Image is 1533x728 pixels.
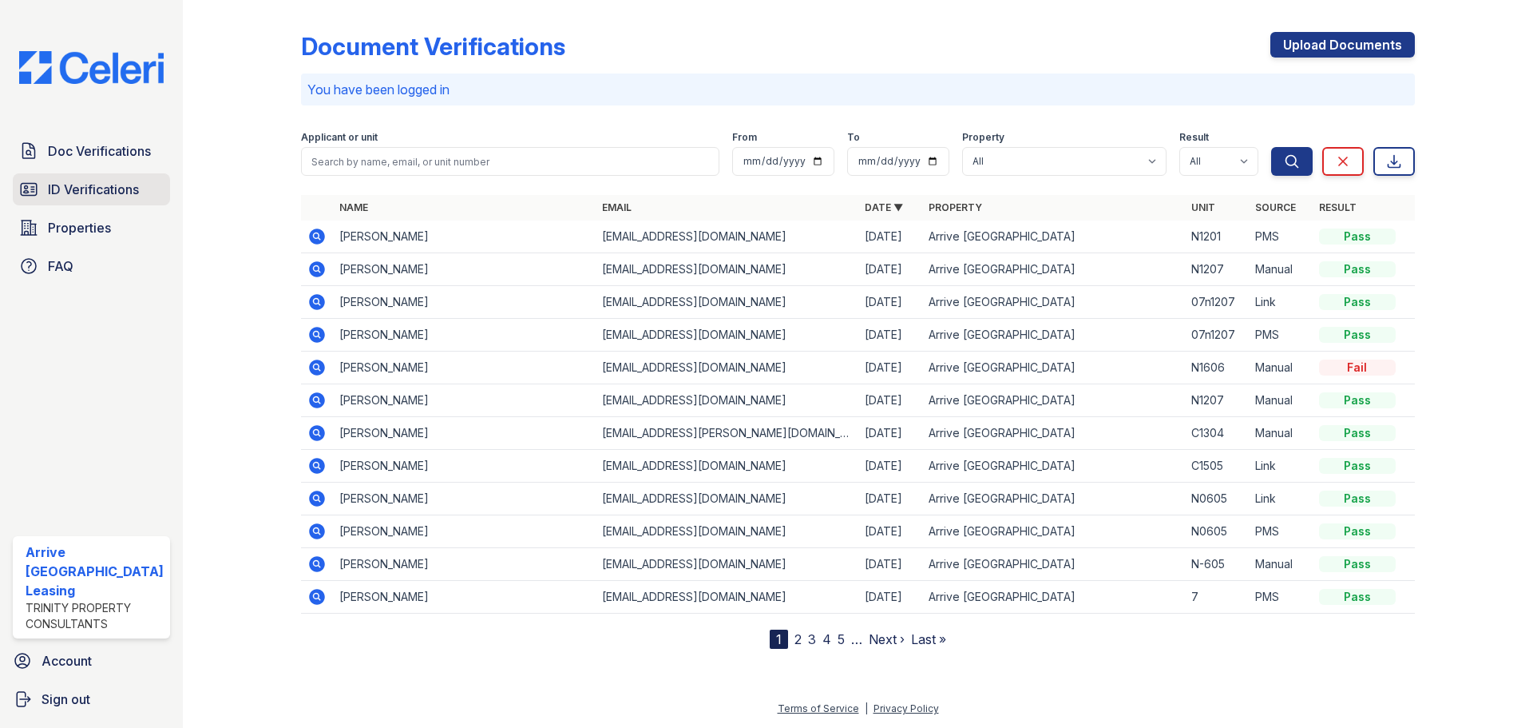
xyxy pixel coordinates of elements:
div: 1 [770,630,788,649]
td: [PERSON_NAME] [333,384,596,417]
td: Arrive [GEOGRAPHIC_DATA] [922,319,1185,352]
td: Manual [1249,548,1313,581]
a: Next › [869,631,905,647]
a: Properties [13,212,170,244]
a: Date ▼ [865,201,903,213]
img: CE_Logo_Blue-a8612792a0a2168367f1c8372b55b34899dd931a85d93a1a3d3e32e68fde9ad4.png [6,51,176,84]
td: [PERSON_NAME] [333,515,596,548]
td: [DATE] [858,483,922,515]
td: Link [1249,483,1313,515]
td: [PERSON_NAME] [333,450,596,483]
div: | [865,702,868,714]
a: ID Verifications [13,173,170,205]
td: [EMAIL_ADDRESS][DOMAIN_NAME] [596,515,858,548]
a: Unit [1191,201,1215,213]
a: 2 [794,631,802,647]
span: Doc Verifications [48,141,151,161]
div: Pass [1319,392,1396,408]
td: [PERSON_NAME] [333,221,596,253]
td: Link [1249,450,1313,483]
label: To [847,131,860,144]
div: Document Verifications [301,32,565,61]
td: [DATE] [858,253,922,286]
td: [DATE] [858,352,922,384]
td: [PERSON_NAME] [333,417,596,450]
div: Trinity Property Consultants [26,600,164,632]
td: [EMAIL_ADDRESS][DOMAIN_NAME] [596,483,858,515]
td: [DATE] [858,581,922,614]
td: Arrive [GEOGRAPHIC_DATA] [922,483,1185,515]
td: Arrive [GEOGRAPHIC_DATA] [922,286,1185,319]
td: Arrive [GEOGRAPHIC_DATA] [922,253,1185,286]
td: PMS [1249,515,1313,548]
td: [DATE] [858,450,922,483]
div: Pass [1319,523,1396,539]
td: 7 [1185,581,1249,614]
a: Account [6,645,176,677]
a: Terms of Service [778,702,859,714]
td: Manual [1249,352,1313,384]
td: [PERSON_NAME] [333,319,596,352]
a: 3 [808,631,816,647]
div: Pass [1319,327,1396,343]
td: Arrive [GEOGRAPHIC_DATA] [922,384,1185,417]
a: Last » [911,631,946,647]
td: N1201 [1185,221,1249,253]
a: FAQ [13,250,170,282]
input: Search by name, email, or unit number [301,147,719,176]
td: 07n1207 [1185,319,1249,352]
td: [PERSON_NAME] [333,352,596,384]
span: … [851,630,862,649]
span: ID Verifications [48,180,139,199]
a: 4 [822,631,831,647]
td: [PERSON_NAME] [333,286,596,319]
td: N0605 [1185,483,1249,515]
div: Pass [1319,589,1396,605]
td: [EMAIL_ADDRESS][PERSON_NAME][DOMAIN_NAME] [596,417,858,450]
div: Pass [1319,491,1396,507]
td: [DATE] [858,221,922,253]
label: Result [1179,131,1209,144]
span: FAQ [48,257,73,276]
td: N1606 [1185,352,1249,384]
td: Manual [1249,384,1313,417]
td: N1207 [1185,253,1249,286]
div: Pass [1319,229,1396,245]
td: N1207 [1185,384,1249,417]
td: [EMAIL_ADDRESS][DOMAIN_NAME] [596,286,858,319]
a: Email [602,201,632,213]
a: Name [339,201,368,213]
a: 5 [838,631,845,647]
td: Arrive [GEOGRAPHIC_DATA] [922,515,1185,548]
a: Result [1319,201,1357,213]
td: [DATE] [858,319,922,352]
div: Fail [1319,360,1396,376]
td: [EMAIL_ADDRESS][DOMAIN_NAME] [596,352,858,384]
td: Arrive [GEOGRAPHIC_DATA] [922,548,1185,581]
td: C1505 [1185,450,1249,483]
span: Sign out [42,690,90,709]
td: [PERSON_NAME] [333,483,596,515]
td: [EMAIL_ADDRESS][DOMAIN_NAME] [596,450,858,483]
a: Property [929,201,982,213]
div: Pass [1319,261,1396,277]
td: N-605 [1185,548,1249,581]
td: [EMAIL_ADDRESS][DOMAIN_NAME] [596,319,858,352]
td: Arrive [GEOGRAPHIC_DATA] [922,417,1185,450]
a: Doc Verifications [13,135,170,167]
span: Properties [48,218,111,237]
span: Account [42,651,92,670]
td: [DATE] [858,417,922,450]
td: Link [1249,286,1313,319]
button: Sign out [6,683,176,715]
label: Applicant or unit [301,131,378,144]
a: Source [1255,201,1296,213]
td: C1304 [1185,417,1249,450]
td: [DATE] [858,548,922,581]
td: [EMAIL_ADDRESS][DOMAIN_NAME] [596,548,858,581]
td: Arrive [GEOGRAPHIC_DATA] [922,221,1185,253]
div: Pass [1319,556,1396,572]
td: [EMAIL_ADDRESS][DOMAIN_NAME] [596,581,858,614]
td: [PERSON_NAME] [333,548,596,581]
td: N0605 [1185,515,1249,548]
